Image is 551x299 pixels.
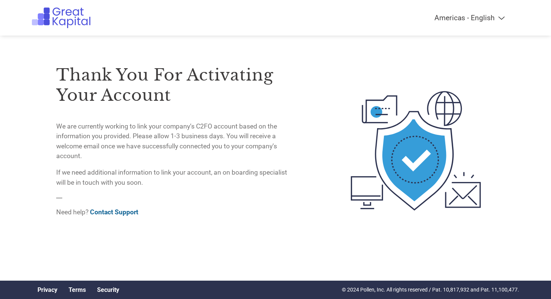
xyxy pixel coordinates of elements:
[37,286,57,293] a: Privacy
[342,286,519,294] p: © 2024 Pollen, Inc. All rights reserved / Pat. 10,817,932 and Pat. 11,100,477.
[56,207,293,217] p: Need help?
[90,208,138,216] a: Contact Support
[56,65,293,105] h3: Thank you for activating your account
[97,286,119,293] a: Security
[56,121,293,161] p: We are currently working to link your company’s C2FO account based on the information you provide...
[69,286,86,293] a: Terms
[32,7,90,28] img: Great Kapital
[337,49,495,253] img: activated
[56,49,293,224] div: —
[56,167,293,187] p: If we need additional information to link your account, an on boarding specialist will be in touc...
